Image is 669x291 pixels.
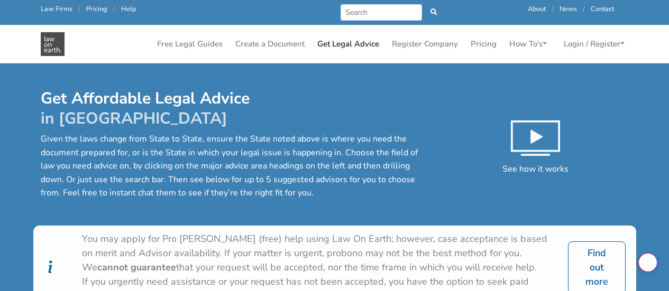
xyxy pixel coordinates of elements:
span: / [552,4,554,14]
a: Get Legal Advice [313,34,383,54]
button: See how it works [490,101,581,189]
span: See how it works [502,163,569,175]
span: / [78,4,80,14]
a: News [560,4,577,14]
a: Register Company [388,34,462,54]
a: Create a Document [231,34,309,54]
p: Given the laws change from State to State, ensure the State noted above is where you need the doc... [41,133,428,200]
h1: Get Affordable Legal Advice [41,89,428,128]
a: Contact [591,4,614,14]
a: Pricing [86,4,107,14]
a: How To's [505,34,551,54]
a: Free Legal Guides [153,34,227,54]
a: Login / Register [560,34,629,54]
a: Pricing [466,34,501,54]
span: in [GEOGRAPHIC_DATA] [41,108,227,129]
span: / [583,4,585,14]
a: Help [121,4,136,14]
span: / [113,4,115,14]
a: Law Firms [41,4,72,14]
img: Get Legal Advice in [41,32,65,56]
b: cannot guarantee [97,261,176,274]
input: Search [341,4,423,21]
div: You may apply for Pro [PERSON_NAME] (free) help using Law On Earth; however, case acceptance is b... [82,232,555,275]
a: About [528,4,546,14]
